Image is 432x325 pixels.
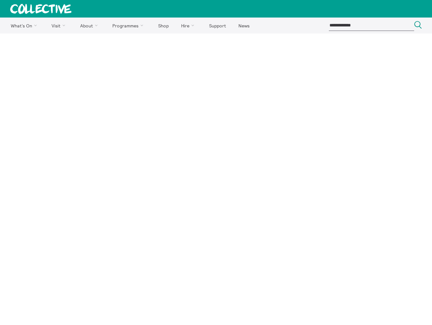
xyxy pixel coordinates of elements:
[233,18,255,33] a: News
[74,18,106,33] a: About
[203,18,231,33] a: Support
[152,18,174,33] a: Shop
[46,18,74,33] a: Visit
[107,18,152,33] a: Programmes
[176,18,202,33] a: Hire
[5,18,45,33] a: What's On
